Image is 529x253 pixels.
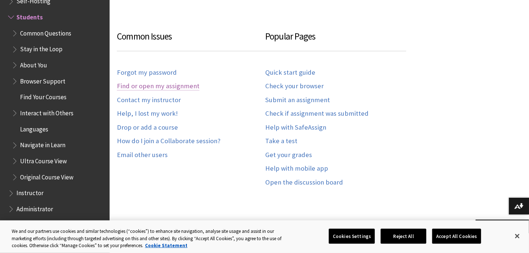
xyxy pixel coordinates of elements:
[117,151,168,159] a: Email other users
[117,96,181,104] a: Contact my instructor
[509,228,525,244] button: Close
[265,178,343,187] a: Open the discussion board
[20,171,73,181] span: Original Course View
[20,107,73,117] span: Interact with Others
[16,11,43,21] span: Students
[16,187,43,197] span: Instructor
[265,82,324,90] a: Check your browser
[265,123,326,132] a: Help with SafeAssign
[476,220,529,233] a: Back to top
[265,151,312,159] a: Get your grades
[20,27,71,37] span: Common Questions
[20,43,62,53] span: Stay in the Loop
[265,68,315,77] a: Quick start guide
[145,242,187,249] a: More information about your privacy, opens in a new tab
[117,68,177,77] a: Forgot my password
[117,123,178,132] a: Drop or add a course
[16,219,90,229] span: Enable the Ultra Experience
[20,123,48,133] span: Languages
[16,203,53,213] span: Administrator
[265,30,406,51] h3: Popular Pages
[329,228,375,244] button: Cookies Settings
[117,109,178,118] a: Help, I lost my work!
[265,137,297,145] a: Take a test
[432,228,481,244] button: Accept All Cookies
[265,96,330,104] a: Submit an assignment
[117,137,220,145] a: How do I join a Collaborate session?
[265,109,369,118] a: Check if assignment was submitted
[20,91,66,101] span: Find Your Courses
[12,228,291,249] div: We and our partners use cookies and similar technologies (“cookies”) to enhance site navigation, ...
[265,164,328,173] a: Help with mobile app
[117,30,265,51] h3: Common Issues
[20,155,67,165] span: Ultra Course View
[20,75,65,85] span: Browser Support
[117,82,199,90] a: Find or open my assignment
[381,228,426,244] button: Reject All
[20,59,47,69] span: About You
[20,139,65,149] span: Navigate in Learn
